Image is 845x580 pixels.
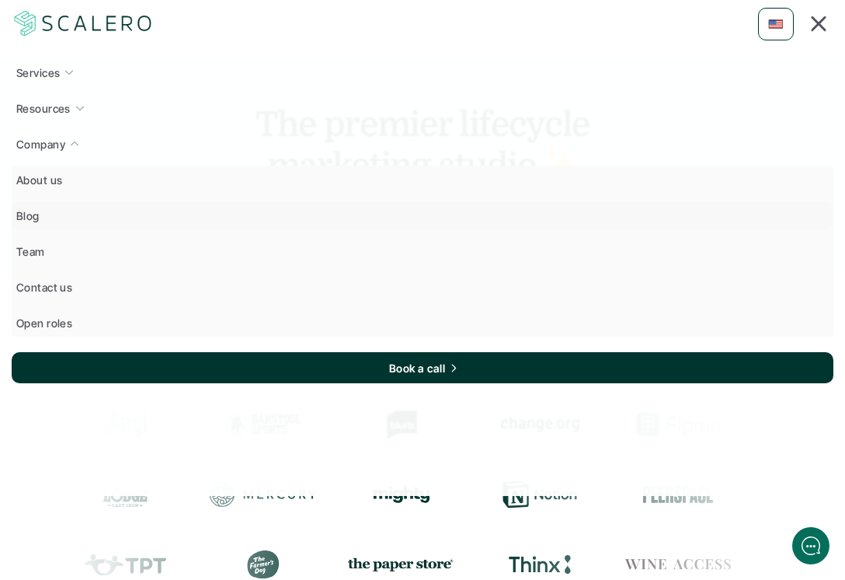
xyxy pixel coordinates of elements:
[16,208,40,224] p: Blog
[16,100,71,117] p: Resources
[12,273,833,301] a: Contact us
[16,172,62,188] p: About us
[12,9,155,38] img: Scalero company logotype
[389,360,446,376] p: Book a call
[792,527,829,564] iframe: gist-messenger-bubble-iframe
[23,75,287,100] h1: Hi! Welcome to [GEOGRAPHIC_DATA].
[16,315,72,331] p: Open roles
[12,166,833,194] a: About us
[16,279,72,295] p: Contact us
[12,352,833,383] a: Book a call
[23,103,287,178] h2: Let us know if we can help with lifecycle marketing.
[12,201,833,229] a: Blog
[24,206,287,237] button: New conversation
[100,215,186,228] span: New conversation
[130,480,196,490] span: We run on Gist
[12,9,155,37] a: Scalero company logotype
[16,243,45,260] p: Team
[12,309,833,337] a: Open roles
[12,237,833,265] a: Team
[16,136,65,152] p: Company
[16,65,60,81] p: Services
[768,16,784,32] img: 🇺🇸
